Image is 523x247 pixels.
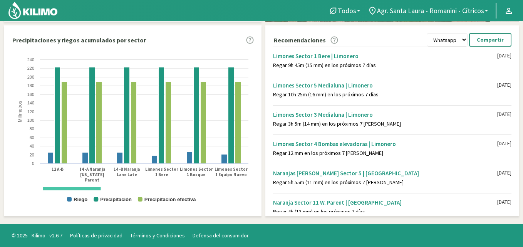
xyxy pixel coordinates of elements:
[79,166,105,183] text: 14 -A Naranja [US_STATE] Parent
[497,52,511,59] div: [DATE]
[30,144,34,148] text: 40
[17,101,23,122] text: Milímetros
[273,170,497,177] div: Naranjas [PERSON_NAME] Sector 5 | [GEOGRAPHIC_DATA]
[8,1,58,20] img: Kilimo
[497,199,511,205] div: [DATE]
[27,101,34,105] text: 140
[32,161,34,166] text: 0
[273,140,497,148] div: Limones Sector 4 Bombas elevadoras | Limonero
[497,140,511,147] div: [DATE]
[27,83,34,88] text: 180
[145,166,178,177] text: Limones Sector 1 Bere
[273,52,497,60] div: Limones Sector 1 Bere | Limonero
[215,166,248,177] text: Limones Sector 1 Equipo Nuevo
[469,33,511,47] button: Compartir
[497,82,511,88] div: [DATE]
[27,75,34,79] text: 200
[273,62,497,69] div: Regar 9h 45m (15 mm) en los próximos 7 días
[27,66,34,71] text: 220
[8,232,66,240] span: © 2025 - Kilimo - v2.6.7
[273,199,497,206] div: Naranja Sector 11 W. Parent | [GEOGRAPHIC_DATA]
[497,111,511,118] div: [DATE]
[273,91,497,98] div: Regar 10h 25m (16 mm) en los próximos 7 días
[193,232,249,239] a: Defensa del consumidor
[273,179,497,186] div: Regar 5h 55m (11 mm) en los próximos 7 [PERSON_NAME]
[27,118,34,123] text: 100
[114,166,140,177] text: 14 -B Naranja Lane Late
[274,35,326,45] p: Recomendaciones
[273,121,497,127] div: Regar 3h 5m (14 mm) en los próximos 7 [PERSON_NAME]
[497,170,511,176] div: [DATE]
[477,35,504,44] p: Compartir
[100,197,132,202] text: Precipitación
[70,232,122,239] a: Políticas de privacidad
[52,166,64,172] text: 12 A-B
[30,135,34,140] text: 60
[273,150,497,156] div: Regar 12 mm en los próximos 7 [PERSON_NAME]
[377,7,484,15] span: Agr. Santa Laura - Romanini - Cítricos
[273,208,497,215] div: Regar 4h (13 mm) en los próximos 7 días
[30,153,34,157] text: 20
[130,232,185,239] a: Términos y Condiciones
[27,109,34,114] text: 120
[27,92,34,97] text: 160
[273,111,497,118] div: Limones Sector 3 Medialuna | Limonero
[338,7,356,15] span: Todos
[27,57,34,62] text: 240
[273,82,497,89] div: Limones Sector 5 Medialuna | Limonero
[144,197,196,202] text: Precipitación efectiva
[30,126,34,131] text: 80
[12,35,146,45] p: Precipitaciones y riegos acumulados por sector
[180,166,213,177] text: Limones Sector 1 Bosque
[74,197,87,202] text: Riego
